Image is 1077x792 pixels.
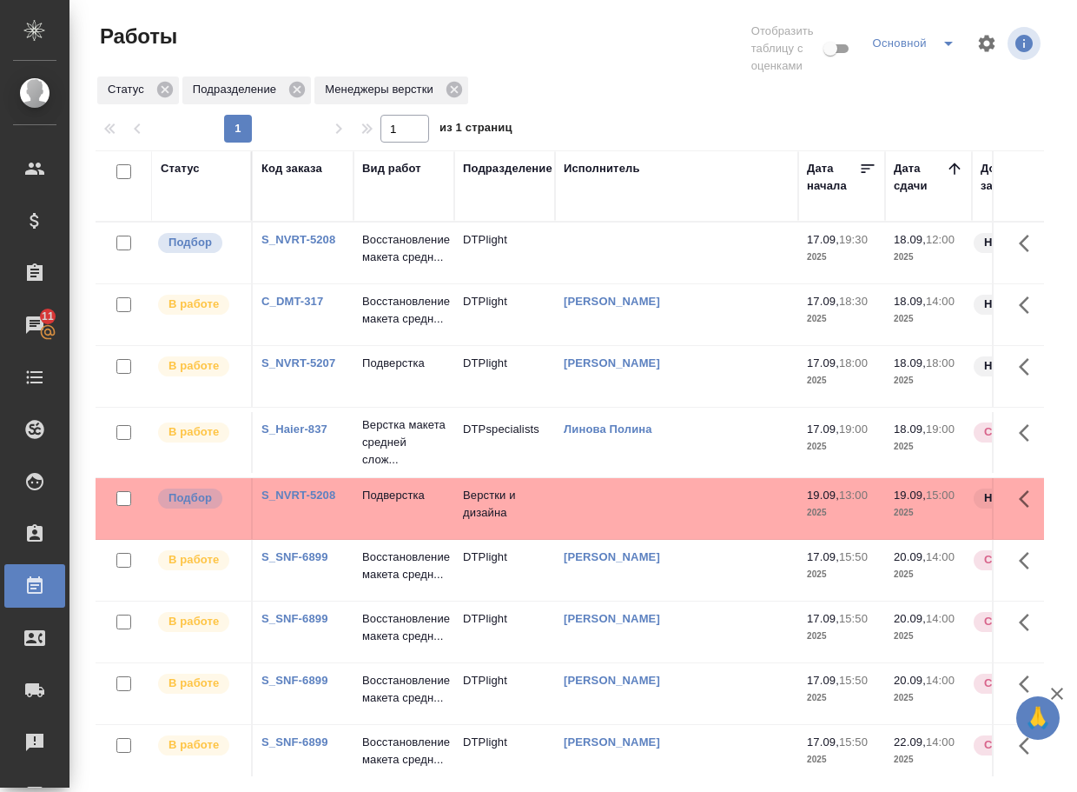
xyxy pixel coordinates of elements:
p: 14:00 [926,612,955,625]
div: Менеджеры верстки [314,77,468,104]
div: Подразделение [182,77,311,104]
p: В работе [168,736,219,754]
p: 2025 [894,566,963,583]
p: 2025 [807,438,876,456]
button: 🙏 [1016,696,1060,740]
p: 18.09, [894,356,926,369]
p: 12:00 [926,233,955,246]
p: 19:00 [839,423,868,436]
p: Срочный [984,551,1036,569]
p: Нормальный [984,489,1059,507]
p: Нормальный [984,296,1059,313]
td: DTPlight [454,663,555,724]
td: DTPspecialists [454,412,555,473]
a: Линова Полина [564,423,652,436]
p: 18:30 [839,295,868,308]
p: 18.09, [894,423,926,436]
p: 2025 [894,372,963,389]
div: Исполнитель [564,160,640,177]
span: 🙏 [1023,700,1053,736]
div: Можно подбирать исполнителей [156,487,242,510]
p: 17.09, [807,423,839,436]
div: Исполнитель выполняет работу [156,549,242,572]
p: 20.09, [894,550,926,563]
button: Здесь прячутся важные кнопки [1008,346,1050,388]
div: Исполнитель выполняет работу [156,610,242,634]
div: Дата сдачи [894,160,946,195]
p: В работе [168,613,219,630]
p: Срочный [984,613,1036,630]
p: 20.09, [894,674,926,687]
td: Верстки и дизайна [454,478,555,539]
button: Здесь прячутся важные кнопки [1008,602,1050,643]
p: Восстановление макета средн... [362,672,446,707]
p: В работе [168,423,219,441]
p: 2025 [807,751,876,769]
a: S_NVRT-5207 [261,356,335,369]
span: из 1 страниц [439,117,512,143]
p: Нормальный [984,357,1059,375]
p: 19:00 [926,423,955,436]
p: 18:00 [926,356,955,369]
p: 17.09, [807,550,839,563]
p: Менеджеры верстки [325,81,439,98]
p: 14:00 [926,674,955,687]
a: [PERSON_NAME] [564,550,660,563]
span: Настроить таблицу [966,23,1008,64]
a: S_Haier-837 [261,423,327,436]
p: 2025 [894,689,963,707]
p: Нормальный [984,234,1059,251]
p: 2025 [807,504,876,522]
p: 18.09, [894,295,926,308]
p: 15:50 [839,550,868,563]
div: Статус [161,160,200,177]
a: [PERSON_NAME] [564,295,660,308]
p: Срочный [984,675,1036,692]
p: 2025 [807,689,876,707]
p: 2025 [807,310,876,328]
p: 22.09, [894,735,926,749]
p: Восстановление макета средн... [362,293,446,328]
td: DTPlight [454,223,555,283]
p: 18:00 [839,356,868,369]
td: DTPlight [454,540,555,601]
a: [PERSON_NAME] [564,674,660,687]
p: 2025 [894,249,963,266]
p: 15:50 [839,735,868,749]
p: 2025 [894,504,963,522]
p: Срочный [984,423,1036,441]
p: Подбор [168,489,212,507]
a: S_SNF-6899 [261,735,328,749]
p: В работе [168,296,219,313]
div: Подразделение [463,160,552,177]
button: Здесь прячутся важные кнопки [1008,223,1050,264]
p: 17.09, [807,295,839,308]
p: 17.09, [807,674,839,687]
button: Здесь прячутся важные кнопки [1008,725,1050,767]
p: 15:00 [926,489,955,502]
button: Здесь прячутся важные кнопки [1008,663,1050,705]
p: 15:50 [839,674,868,687]
div: Код заказа [261,160,322,177]
p: В работе [168,357,219,375]
p: 2025 [807,249,876,266]
p: 2025 [894,751,963,769]
span: 11 [31,308,64,325]
button: Здесь прячутся важные кнопки [1008,412,1050,454]
div: Исполнитель выполняет работу [156,421,242,444]
p: Подбор [168,234,212,251]
a: [PERSON_NAME] [564,735,660,749]
p: Статус [108,81,150,98]
p: 2025 [807,566,876,583]
p: 17.09, [807,233,839,246]
p: 19.09, [807,489,839,502]
p: Восстановление макета средн... [362,734,446,769]
span: Работы [96,23,177,50]
p: 17.09, [807,735,839,749]
a: S_SNF-6899 [261,674,328,687]
p: 17.09, [807,356,839,369]
p: 2025 [807,628,876,645]
p: Подверстка [362,487,446,504]
button: Здесь прячутся важные кнопки [1008,540,1050,582]
button: Здесь прячутся важные кнопки [1008,478,1050,520]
